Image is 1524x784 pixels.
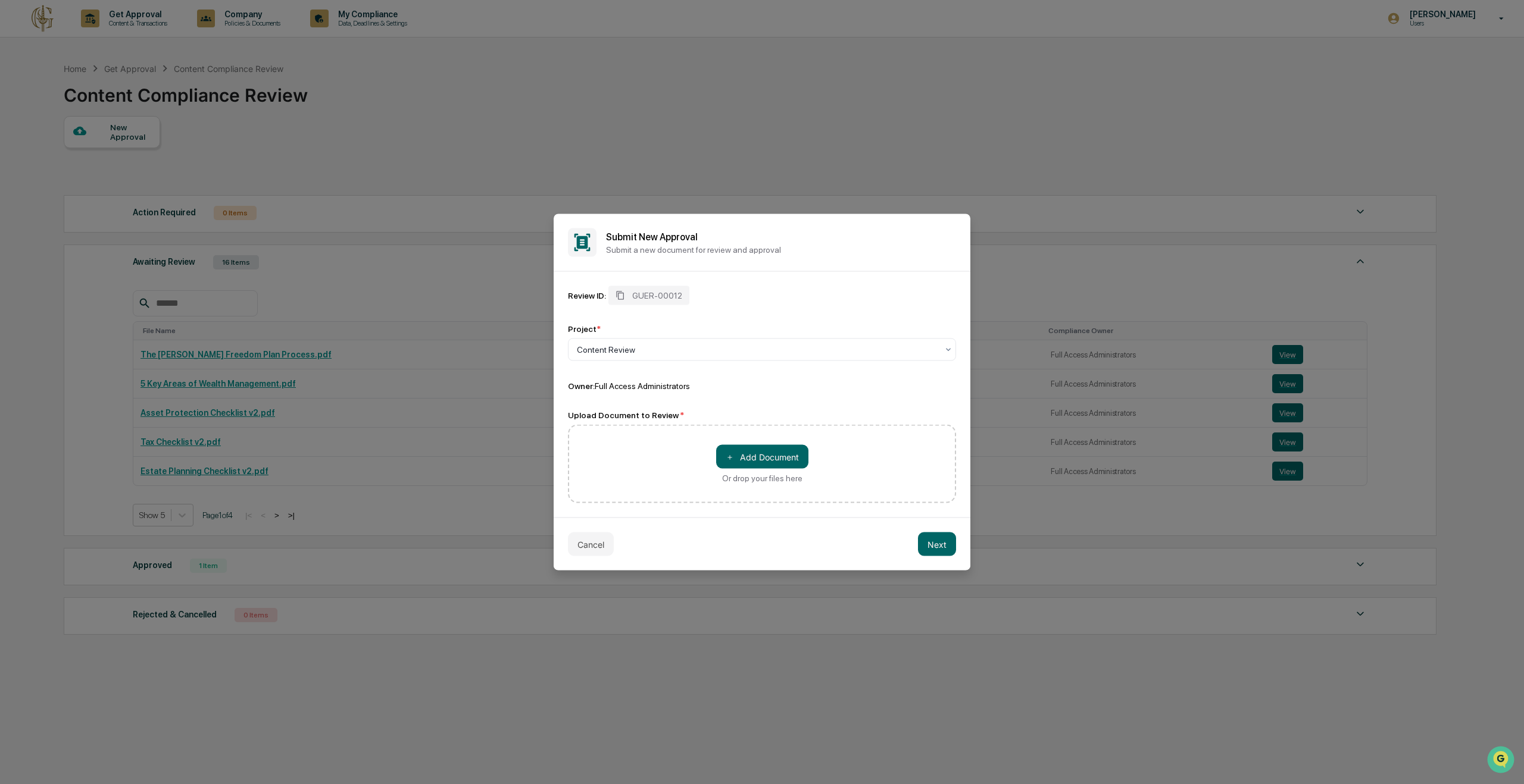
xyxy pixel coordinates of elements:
a: 🖐️Preclearance [7,145,82,167]
a: 🗄️Attestations [82,145,152,167]
p: How can we help? [12,25,217,44]
span: Full Access Administrators [595,381,690,391]
span: Pylon [118,202,144,211]
div: 🖐️ [12,151,21,161]
img: 1746055101610-c473b297-6a78-478c-a979-82029cc54cd1 [12,91,33,112]
div: 🗄️ [86,151,96,161]
button: Next [918,532,956,556]
h2: Submit New Approval [606,231,956,242]
button: Cancel [568,532,614,556]
div: Review ID: [568,291,606,300]
div: Or drop your files here [722,473,802,483]
button: Or drop your files here [716,445,808,469]
iframe: Open customer support [1486,745,1518,777]
div: Start new chat [40,91,195,103]
div: 🔎 [12,174,21,183]
a: Powered byPylon [84,201,144,211]
span: Attestations [98,150,148,162]
span: Data Lookup [24,173,75,184]
div: We're available if you need us! [40,103,151,112]
div: Project [568,324,601,334]
a: 🔎Data Lookup [7,168,80,189]
p: Submit a new document for review and approval [606,244,956,254]
span: ＋ [726,451,734,462]
span: Owner: [568,381,595,391]
div: Upload Document to Review [568,410,956,420]
span: GUER-00012 [632,291,682,300]
button: Start new chat [202,95,217,109]
span: Preclearance [24,150,77,162]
